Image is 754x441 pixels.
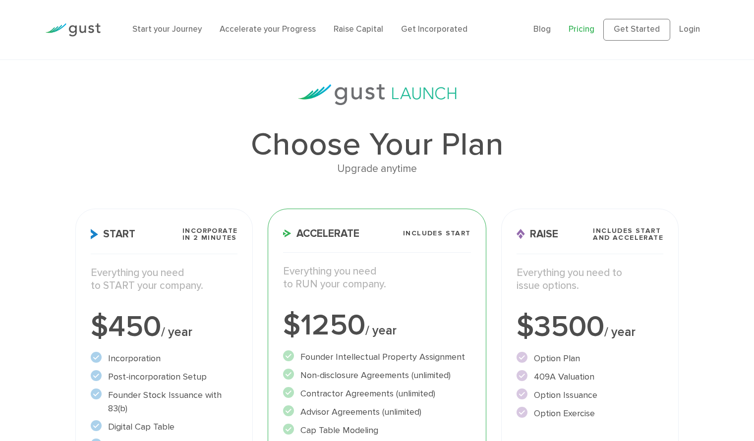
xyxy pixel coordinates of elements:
div: $450 [91,312,238,342]
a: Raise Capital [334,24,383,34]
li: Founder Intellectual Property Assignment [283,350,470,364]
span: Includes START and ACCELERATE [593,227,663,241]
span: Start [91,229,135,239]
img: Raise Icon [517,229,525,239]
p: Everything you need to RUN your company. [283,265,470,291]
li: Digital Cap Table [91,420,238,434]
li: Contractor Agreements (unlimited) [283,387,470,400]
span: Includes START [403,230,471,237]
a: Blog [533,24,551,34]
li: Option Exercise [517,407,664,420]
p: Everything you need to START your company. [91,267,238,293]
li: 409A Valuation [517,370,664,384]
a: Login [679,24,700,34]
span: Incorporate in 2 Minutes [182,227,237,241]
a: Accelerate your Progress [220,24,316,34]
li: Founder Stock Issuance with 83(b) [91,388,238,415]
a: Start your Journey [132,24,202,34]
img: Gust Logo [45,23,101,37]
img: gust-launch-logos.svg [298,84,457,105]
img: Start Icon X2 [91,229,98,239]
div: $3500 [517,312,664,342]
li: Cap Table Modeling [283,424,470,437]
a: Get Incorporated [401,24,467,34]
li: Incorporation [91,352,238,365]
div: Upgrade anytime [75,161,679,177]
a: Get Started [603,19,670,41]
h1: Choose Your Plan [75,129,679,161]
span: / year [604,325,636,339]
div: $1250 [283,311,470,340]
li: Option Issuance [517,388,664,402]
li: Advisor Agreements (unlimited) [283,405,470,419]
li: Post-incorporation Setup [91,370,238,384]
span: Raise [517,229,558,239]
img: Accelerate Icon [283,229,291,237]
p: Everything you need to issue options. [517,267,664,293]
li: Non-disclosure Agreements (unlimited) [283,369,470,382]
span: / year [161,325,192,339]
span: Accelerate [283,228,359,239]
li: Option Plan [517,352,664,365]
span: / year [365,323,397,338]
a: Pricing [569,24,594,34]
